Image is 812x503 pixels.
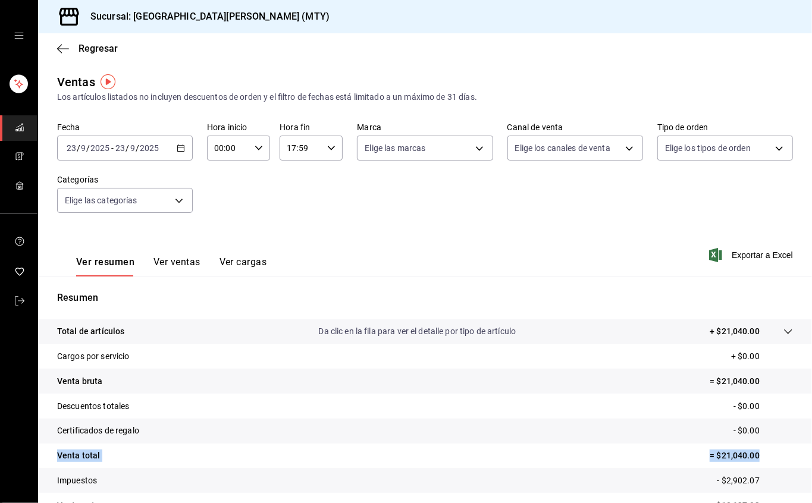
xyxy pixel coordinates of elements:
[710,451,760,460] font: = $21,040.00
[57,426,139,435] font: Certificados de regalo
[101,74,115,89] img: Marcador de información sobre herramientas
[665,143,751,153] font: Elige los tipos de orden
[710,376,760,386] font: = $21,040.00
[57,451,100,460] font: Venta total
[365,143,425,153] font: Elige las marcas
[57,175,98,185] font: Categorías
[710,326,760,336] font: + $21,040.00
[65,196,137,205] font: Elige las categorías
[280,123,310,133] font: Hora fin
[57,123,80,133] font: Fecha
[733,426,760,435] font: - $0.00
[515,143,610,153] font: Elige los canales de venta
[717,476,760,485] font: - $2,902.07
[76,256,267,276] div: pestañas de navegación
[90,143,110,153] input: ----
[733,401,760,411] font: - $0.00
[76,256,134,268] font: Ver resumen
[57,75,95,89] font: Ventas
[14,31,24,40] button: cajón abierto
[57,43,118,54] button: Regresar
[79,43,118,54] font: Regresar
[66,143,77,153] input: --
[115,143,126,153] input: --
[507,123,563,133] font: Canal de venta
[90,11,330,22] font: Sucursal: [GEOGRAPHIC_DATA][PERSON_NAME] (MTY)
[732,250,793,260] font: Exportar a Excel
[57,401,129,411] font: Descuentos totales
[136,143,139,153] font: /
[126,143,129,153] font: /
[220,256,267,268] font: Ver cargas
[207,123,247,133] font: Hora inicio
[57,351,130,361] font: Cargos por servicio
[80,143,86,153] input: --
[357,123,381,133] font: Marca
[86,143,90,153] font: /
[139,143,159,153] input: ----
[657,123,708,133] font: Tipo de orden
[319,326,516,336] font: Da clic en la fila para ver el detalle por tipo de artículo
[111,143,114,153] font: -
[77,143,80,153] font: /
[731,351,760,361] font: + $0.00
[130,143,136,153] input: --
[153,256,200,268] font: Ver ventas
[57,92,477,102] font: Los artículos listados no incluyen descuentos de orden y el filtro de fechas está limitado a un m...
[57,292,98,303] font: Resumen
[711,248,793,262] button: Exportar a Excel
[57,376,102,386] font: Venta bruta
[57,476,97,485] font: Impuestos
[57,326,124,336] font: Total de artículos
